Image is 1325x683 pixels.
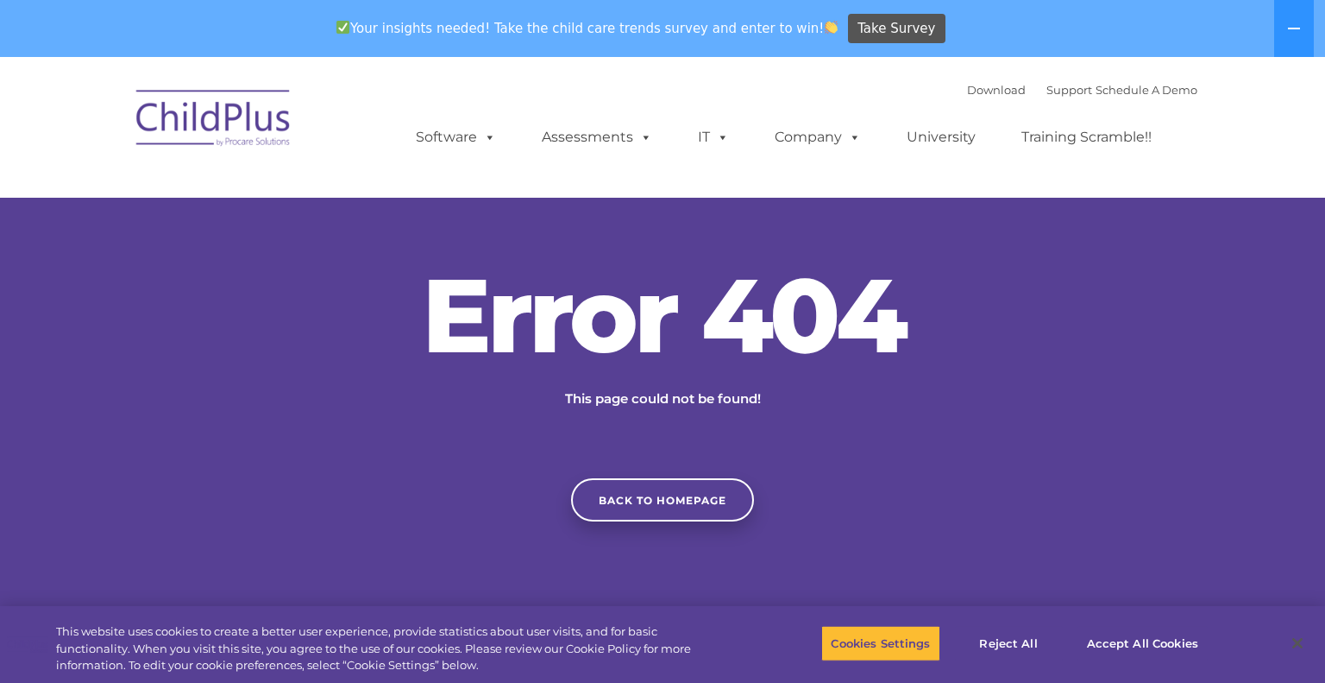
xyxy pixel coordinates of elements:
button: Close [1278,624,1316,662]
div: This website uses cookies to create a better user experience, provide statistics about user visit... [56,623,729,674]
a: Company [757,120,878,155]
a: University [889,120,993,155]
a: Training Scramble!! [1004,120,1169,155]
a: Schedule A Demo [1096,83,1197,97]
a: Software [399,120,513,155]
a: Take Survey [848,14,945,44]
h2: Error 404 [404,263,921,367]
a: Download [967,83,1026,97]
img: 👏 [825,21,838,34]
p: This page could not be found! [481,389,844,409]
img: ✅ [336,21,349,34]
button: Cookies Settings [821,625,939,661]
span: Take Survey [857,14,935,44]
a: IT [681,120,746,155]
a: Back to homepage [571,478,754,522]
span: Your insights needed! Take the child care trends survey and enter to win! [329,11,845,45]
a: Assessments [524,120,669,155]
img: ChildPlus by Procare Solutions [128,78,300,164]
a: Support [1046,83,1092,97]
button: Reject All [955,625,1063,661]
button: Accept All Cookies [1077,625,1208,661]
font: | [967,83,1197,97]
